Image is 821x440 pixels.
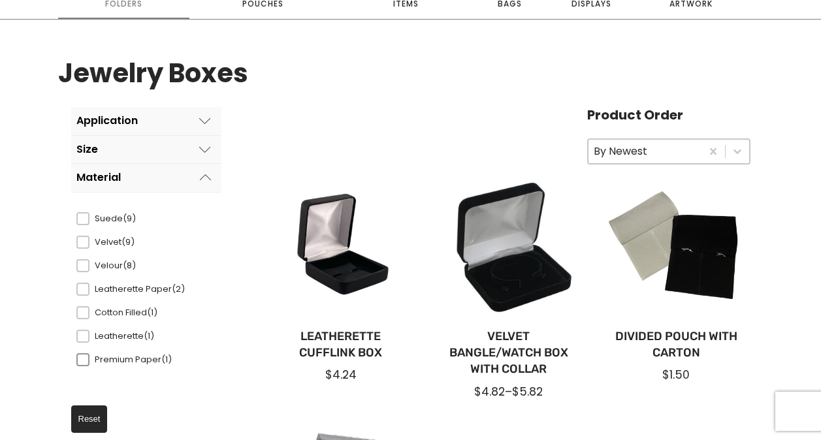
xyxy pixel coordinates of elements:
[89,353,185,366] span: Premium Paper
[147,306,157,319] span: (1)
[512,384,543,400] span: $5.82
[445,328,571,378] a: Velvet Bangle/Watch Box with Collar
[76,115,138,127] div: Application
[76,236,185,249] div: Velvet(9)
[89,330,185,343] span: Leatherette
[89,259,185,272] span: Velour
[71,136,221,164] button: Size
[76,212,185,225] div: Suede(9)
[71,164,221,192] button: Material
[89,306,185,319] span: Cotton Filled
[172,283,185,295] span: (2)
[76,259,185,272] div: Velour(8)
[144,330,154,342] span: (1)
[613,367,739,383] div: $1.50
[76,306,185,319] div: Cotton Filled(1)
[58,52,248,94] h1: Jewelry Boxes
[278,328,404,361] a: Leatherette Cufflink Box
[89,236,185,249] span: Velvet
[71,405,108,433] button: Reset
[76,353,185,366] div: Premium Paper(1)
[726,140,749,163] button: Toggle List
[76,283,185,296] div: Leatherette Paper(2)
[89,212,185,225] span: Suede
[701,140,725,163] button: Clear
[76,330,185,343] div: Leatherette(1)
[161,353,172,366] span: (1)
[474,384,505,400] span: $4.82
[121,236,135,248] span: (9)
[76,144,98,155] div: Size
[445,384,571,400] div: –
[613,328,739,361] a: Divided Pouch with Carton
[587,107,750,123] h4: Product Order
[123,212,136,225] span: (9)
[278,367,404,383] div: $4.24
[71,107,221,135] button: Application
[76,172,121,183] div: Material
[123,259,136,272] span: (8)
[89,283,185,296] span: Leatherette Paper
